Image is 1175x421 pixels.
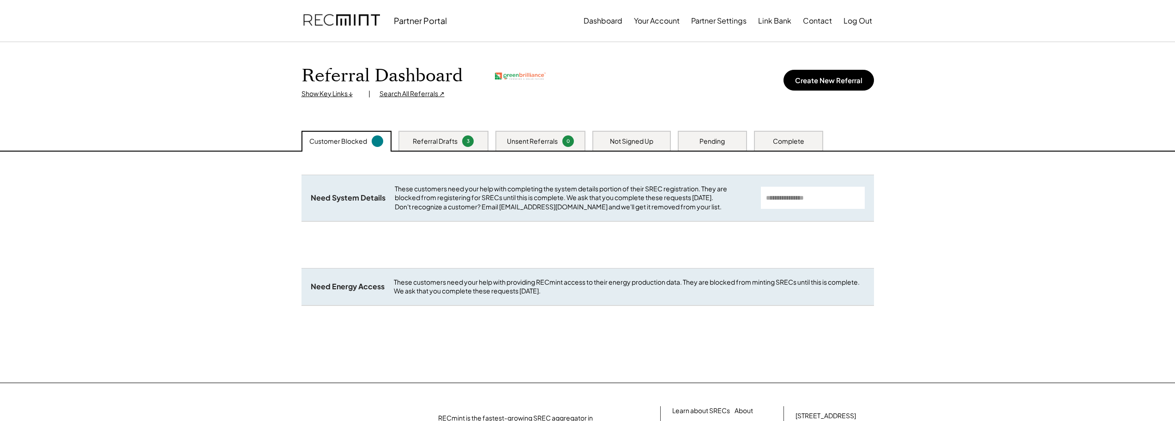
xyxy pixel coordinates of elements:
[783,70,874,91] button: Create New Referral
[495,73,546,79] img: greenbrilliance.png
[758,12,791,30] button: Link Bank
[584,12,622,30] button: Dashboard
[394,15,447,26] div: Partner Portal
[368,89,370,98] div: |
[303,5,380,37] img: recmint-logotype%403x.png
[795,411,856,421] div: [STREET_ADDRESS]
[699,137,725,146] div: Pending
[311,282,385,292] div: Need Energy Access
[610,137,653,146] div: Not Signed Up
[301,89,359,98] div: Show Key Links ↓
[394,278,865,296] div: These customers need your help with providing RECmint access to their energy production data. The...
[773,137,804,146] div: Complete
[634,12,680,30] button: Your Account
[380,89,445,98] div: Search All Referrals ↗
[395,184,752,212] div: These customers need your help with completing the system details portion of their SREC registrat...
[311,193,386,203] div: Need System Details
[672,406,730,415] a: Learn about SRECs
[735,406,753,415] a: About
[691,12,747,30] button: Partner Settings
[844,12,872,30] button: Log Out
[464,138,472,145] div: 3
[507,137,558,146] div: Unsent Referrals
[413,137,458,146] div: Referral Drafts
[309,137,367,146] div: Customer Blocked
[564,138,572,145] div: 0
[301,65,463,87] h1: Referral Dashboard
[803,12,832,30] button: Contact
